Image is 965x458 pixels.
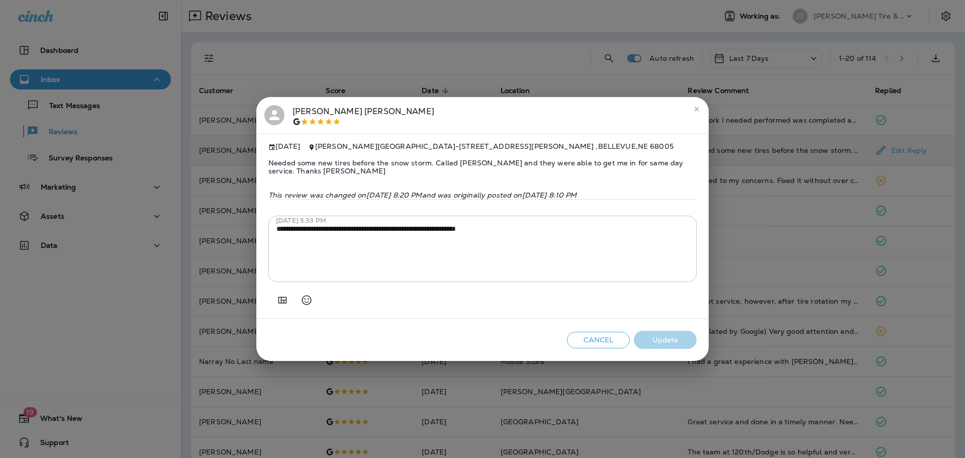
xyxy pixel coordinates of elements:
[422,191,577,200] span: and was originally posted on [DATE] 8:10 PM
[293,105,434,126] div: [PERSON_NAME] [PERSON_NAME]
[268,191,697,199] p: This review was changed on [DATE] 8:20 PM
[315,142,673,151] span: [PERSON_NAME][GEOGRAPHIC_DATA] - [STREET_ADDRESS][PERSON_NAME] , BELLEVUE , NE 68005
[689,101,705,117] button: close
[272,290,293,310] button: Add in a premade template
[268,142,300,151] span: [DATE]
[268,151,697,183] span: Needed some new tires before the snow storm. Called [PERSON_NAME] and they were able to get me in...
[567,332,630,348] button: Cancel
[297,290,317,310] button: Select an emoji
